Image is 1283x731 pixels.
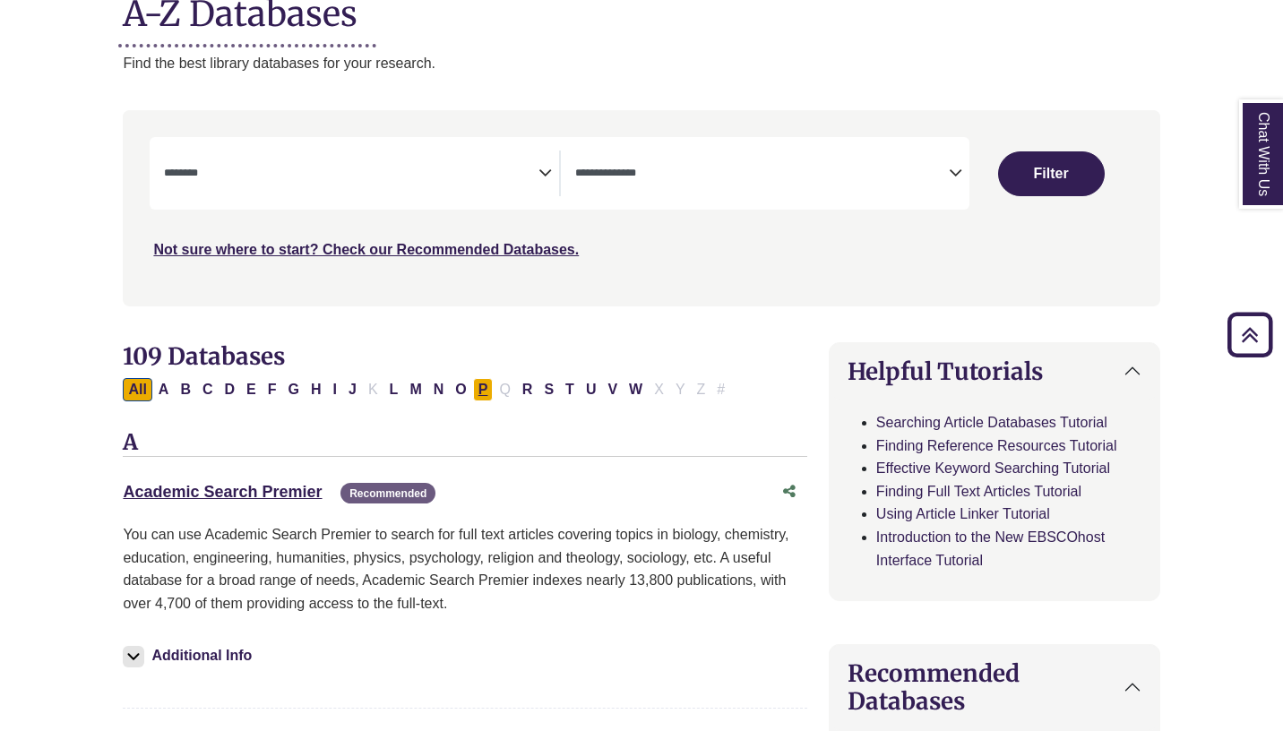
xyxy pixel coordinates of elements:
button: Filter Results C [197,378,219,401]
button: Filter Results J [343,378,362,401]
button: All [123,378,151,401]
button: Filter Results N [428,378,450,401]
a: Introduction to the New EBSCOhost Interface Tutorial [876,529,1105,568]
button: Filter Results V [602,378,623,401]
a: Back to Top [1221,322,1279,347]
button: Additional Info [123,643,257,668]
button: Filter Results L [384,378,404,401]
button: Filter Results F [263,378,282,401]
a: Finding Reference Resources Tutorial [876,438,1117,453]
button: Filter Results W [624,378,648,401]
a: Searching Article Databases Tutorial [876,415,1107,430]
button: Filter Results E [241,378,262,401]
button: Filter Results M [404,378,426,401]
button: Filter Results B [175,378,196,401]
h3: A [123,430,806,457]
span: 109 Databases [123,341,285,371]
button: Filter Results R [517,378,538,401]
button: Share this database [771,475,807,509]
a: Finding Full Text Articles Tutorial [876,484,1081,499]
div: Alpha-list to filter by first letter of database name [123,381,732,396]
button: Filter Results S [538,378,559,401]
span: Recommended [340,483,435,503]
p: You can use Academic Search Premier to search for full text articles covering topics in biology, ... [123,523,806,615]
button: Filter Results G [283,378,305,401]
a: Using Article Linker Tutorial [876,506,1050,521]
button: Recommended Databases [830,645,1159,729]
textarea: Search [164,168,538,182]
a: Academic Search Premier [123,483,322,501]
nav: Search filters [123,110,1159,305]
button: Filter Results O [450,378,471,401]
button: Filter Results P [473,378,494,401]
button: Filter Results A [153,378,175,401]
textarea: Search [575,168,949,182]
button: Filter Results D [220,378,241,401]
a: Not sure where to start? Check our Recommended Databases. [153,242,579,257]
button: Filter Results I [328,378,342,401]
button: Filter Results U [581,378,602,401]
button: Filter Results T [560,378,580,401]
p: Find the best library databases for your research. [123,52,1159,75]
a: Effective Keyword Searching Tutorial [876,460,1110,476]
button: Filter Results H [306,378,327,401]
button: Submit for Search Results [998,151,1105,196]
button: Helpful Tutorials [830,343,1159,400]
